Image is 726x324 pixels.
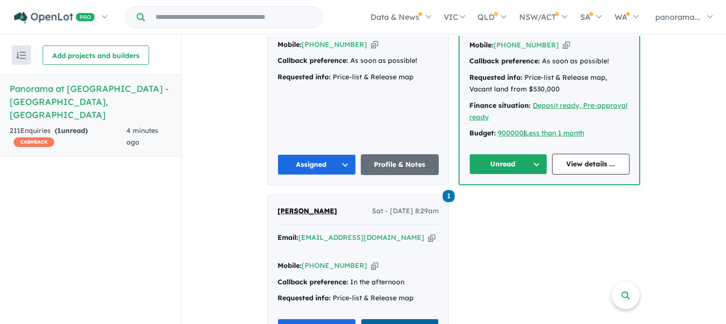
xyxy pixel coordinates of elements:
strong: Callback preference: [278,278,348,286]
strong: Requested info: [469,73,523,82]
div: As soon as possible! [278,55,439,67]
strong: Requested info: [278,294,331,302]
strong: Email: [278,233,298,242]
a: [EMAIL_ADDRESS][DOMAIN_NAME] [298,233,424,242]
button: Copy [563,40,570,50]
strong: Mobile: [278,261,302,270]
div: Price-list & Release map [278,72,439,83]
strong: Mobile: [278,40,302,49]
button: Copy [428,233,435,243]
a: 900000 [498,129,524,137]
button: Copy [371,261,378,271]
span: [PERSON_NAME] [278,206,337,215]
span: Sat - [DATE] 8:29am [372,206,439,217]
input: Try estate name, suburb, builder or developer [147,7,321,28]
div: | [469,128,630,139]
span: panorama... [655,12,700,22]
button: Unread [469,154,547,175]
strong: Callback preference: [278,56,348,65]
a: 1 [443,189,455,202]
img: Openlot PRO Logo White [14,12,95,24]
a: [PHONE_NUMBER] [302,261,367,270]
span: CASHBACK [14,137,54,147]
div: In the afternoon [278,277,439,288]
strong: Mobile: [469,41,494,49]
span: 4 minutes ago [126,126,158,147]
a: [PHONE_NUMBER] [302,40,367,49]
h5: Panorama at [GEOGRAPHIC_DATA] - [GEOGRAPHIC_DATA] , [GEOGRAPHIC_DATA] [10,82,171,121]
span: 1 [443,190,455,202]
img: sort.svg [16,52,26,59]
strong: ( unread) [55,126,88,135]
strong: Budget: [469,129,496,137]
a: [PERSON_NAME] [278,206,337,217]
div: Price-list & Release map [278,293,439,304]
a: Less than 1 month [525,129,584,137]
span: 1 [57,126,61,135]
a: Profile & Notes [361,154,439,175]
div: As soon as possible! [469,56,630,67]
strong: Callback preference: [469,57,540,65]
a: Deposit ready, Pre-approval ready [469,101,628,121]
strong: Requested info: [278,73,331,81]
a: [PHONE_NUMBER] [494,41,559,49]
a: View details ... [552,154,630,175]
div: Price-list & Release map, Vacant land from $530,000 [469,72,630,95]
button: Copy [371,40,378,50]
button: Assigned [278,154,356,175]
strong: Finance situation: [469,101,531,110]
div: 211 Enquir ies [10,125,126,148]
button: Add projects and builders [43,45,149,65]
